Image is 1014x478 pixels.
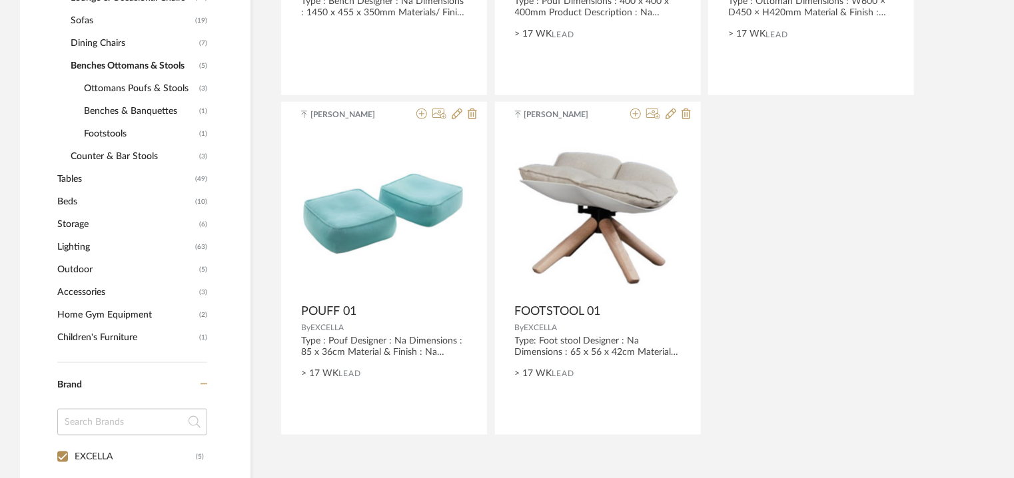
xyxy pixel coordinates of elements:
span: (19) [195,10,207,31]
span: Sofas [71,9,192,32]
span: Lead [338,369,361,378]
span: [PERSON_NAME] [310,109,394,120]
img: FOOTSTOOL 01 [515,142,681,284]
span: EXCELLA [310,324,344,332]
span: (3) [199,146,207,167]
img: POUFF 01 [301,170,467,256]
span: Dining Chairs [71,32,196,55]
span: Storage [57,213,196,236]
span: Children's Furniture [57,326,196,349]
div: Type: Foot stool Designer : Na Dimensions : 65 x 56 x 42cm Material & Finish : Na Product Descrip... [515,336,681,358]
div: Type : Pouf Designer : Na Dimensions : 85 x 36cm Material & Finish : Na Product Description : Na ... [301,336,467,358]
span: (2) [199,304,207,326]
span: (3) [199,282,207,303]
span: (10) [195,191,207,212]
span: (5) [199,55,207,77]
div: 0 [515,130,681,297]
span: Counter & Bar Stools [71,145,196,168]
input: Search Brands [57,409,207,435]
div: 0 [301,130,467,297]
span: Outdoor [57,258,196,281]
span: Ottomans Poufs & Stools [84,77,196,100]
span: Beds [57,190,192,213]
span: (7) [199,33,207,54]
span: Benches Ottomans & Stools [71,55,196,77]
span: > 17 WK [301,367,338,381]
span: EXCELLA [524,324,558,332]
span: (63) [195,236,207,258]
span: By [301,324,310,332]
span: > 17 WK [515,367,552,381]
span: (49) [195,168,207,190]
div: (5) [196,446,204,467]
span: (5) [199,259,207,280]
span: Tables [57,168,192,190]
span: By [515,324,524,332]
span: Brand [57,380,82,389]
div: EXCELLA [75,446,196,467]
span: Footstools [84,122,196,145]
span: Lead [552,369,575,378]
span: (6) [199,214,207,235]
span: Lead [552,30,575,39]
span: (3) [199,78,207,99]
span: > 17 WK [515,27,552,41]
span: > 17 WK [728,27,765,41]
span: POUFF 01 [301,304,356,319]
span: (1) [199,123,207,144]
span: FOOTSTOOL 01 [515,304,601,319]
span: [PERSON_NAME] [524,109,608,120]
span: Home Gym Equipment [57,304,196,326]
span: (1) [199,327,207,348]
span: Accessories [57,281,196,304]
span: (1) [199,101,207,122]
span: Lighting [57,236,192,258]
span: Benches & Banquettes [84,100,196,122]
span: Lead [765,30,788,39]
